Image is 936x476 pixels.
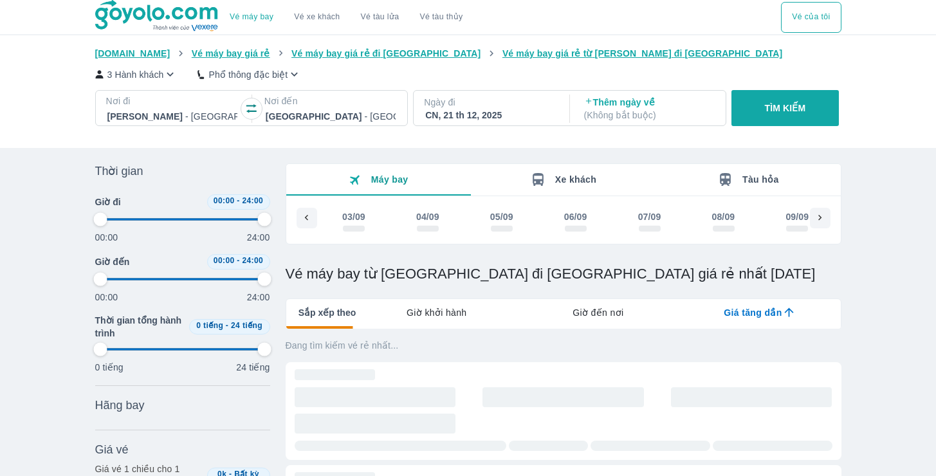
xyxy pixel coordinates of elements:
p: 24:00 [247,291,270,304]
div: CN, 21 th 12, 2025 [425,109,555,122]
span: - [237,196,239,205]
span: Giá vé [95,442,129,457]
button: TÌM KIẾM [731,90,839,126]
span: 24 tiếng [231,321,262,330]
span: Giờ đi [95,196,121,208]
div: choose transportation mode [781,2,841,33]
p: Ngày đi [424,96,556,109]
div: 03/09 [342,210,365,223]
button: Vé tàu thủy [409,2,473,33]
span: Thời gian [95,163,143,179]
span: Máy bay [371,174,408,185]
p: 00:00 [95,291,118,304]
div: choose transportation mode [219,2,473,33]
div: 05/09 [490,210,513,223]
p: Đang tìm kiếm vé rẻ nhất... [286,339,841,352]
a: Vé tàu lửa [351,2,410,33]
div: 09/09 [785,210,809,223]
h1: Vé máy bay từ [GEOGRAPHIC_DATA] đi [GEOGRAPHIC_DATA] giá rẻ nhất [DATE] [286,265,841,283]
span: Giờ khởi hành [407,306,466,319]
p: ( Không bắt buộc ) [584,109,714,122]
p: Thêm ngày về [584,96,714,122]
div: lab API tabs example [356,299,840,326]
div: scrollable day and price [317,208,810,236]
span: 24:00 [242,196,263,205]
span: Hãng bay [95,398,145,413]
div: 08/09 [712,210,735,223]
span: Giá tăng dần [724,306,782,319]
a: Vé máy bay [230,12,273,22]
p: Nơi đến [264,95,397,107]
p: 0 tiếng [95,361,124,374]
p: TÌM KIẾM [765,102,806,114]
p: 24:00 [247,231,270,244]
span: - [226,321,228,330]
p: 3 Hành khách [107,68,164,81]
span: Xe khách [555,174,596,185]
div: 07/09 [638,210,661,223]
span: Sắp xếp theo [298,306,356,319]
p: 00:00 [95,231,118,244]
span: [DOMAIN_NAME] [95,48,170,59]
span: 00:00 [214,196,235,205]
span: - [237,256,239,265]
nav: breadcrumb [95,47,841,60]
button: Vé của tôi [781,2,841,33]
button: Phổ thông đặc biệt [197,68,301,81]
span: 24:00 [242,256,263,265]
span: Vé máy bay giá rẻ từ [PERSON_NAME] đi [GEOGRAPHIC_DATA] [502,48,783,59]
div: 06/09 [564,210,587,223]
span: Vé máy bay giá rẻ đi [GEOGRAPHIC_DATA] [291,48,481,59]
span: Vé máy bay giá rẻ [192,48,270,59]
span: Thời gian tổng hành trình [95,314,184,340]
span: Giờ đến [95,255,130,268]
p: Phổ thông đặc biệt [208,68,288,81]
span: 0 tiếng [196,321,223,330]
div: 04/09 [416,210,439,223]
a: Vé xe khách [294,12,340,22]
span: Giờ đến nơi [573,306,623,319]
p: Nơi đi [106,95,239,107]
span: 00:00 [214,256,235,265]
span: Tàu hỏa [742,174,779,185]
button: 3 Hành khách [95,68,178,81]
p: 24 tiếng [236,361,270,374]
